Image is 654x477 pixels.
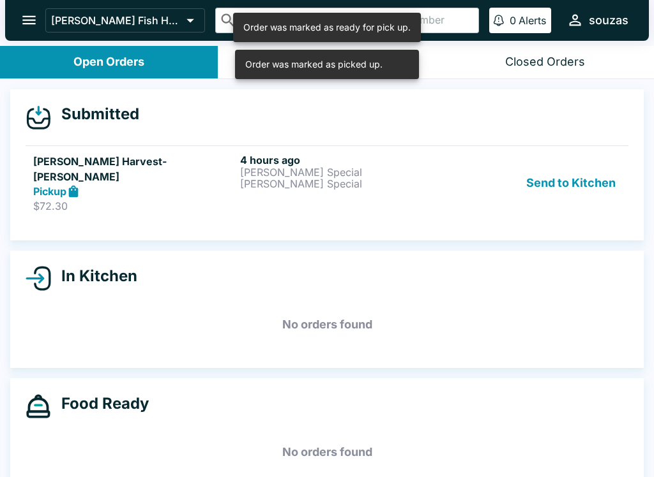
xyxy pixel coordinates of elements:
h4: In Kitchen [51,267,137,286]
div: Order was marked as picked up. [245,54,383,75]
div: Open Orders [73,55,144,70]
p: [PERSON_NAME] Special [240,166,442,178]
h6: 4 hours ago [240,154,442,166]
p: 0 [510,14,516,27]
a: [PERSON_NAME] Harvest-[PERSON_NAME]Pickup$72.304 hours ago[PERSON_NAME] Special[PERSON_NAME] Spec... [26,145,628,221]
p: [PERSON_NAME] Special [240,178,442,189]
h5: No orders found [26,302,628,348]
button: souzas [561,6,634,34]
h4: Food Ready [51,394,149,413]
strong: Pickup [33,185,66,198]
button: Send to Kitchen [521,154,621,213]
div: Closed Orders [505,55,585,70]
button: [PERSON_NAME] Fish House [45,8,205,33]
p: Alerts [519,14,546,27]
button: open drawer [13,4,45,36]
div: Order was marked as ready for pick up. [243,17,411,38]
p: [PERSON_NAME] Fish House [51,14,181,27]
h5: No orders found [26,429,628,475]
h5: [PERSON_NAME] Harvest-[PERSON_NAME] [33,154,235,184]
h4: Submitted [51,105,139,124]
div: souzas [589,13,628,28]
p: $72.30 [33,200,235,212]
